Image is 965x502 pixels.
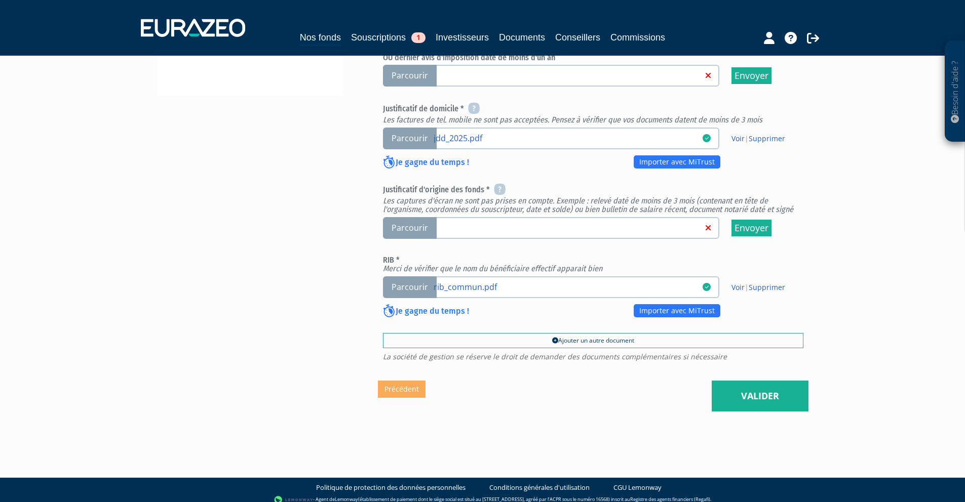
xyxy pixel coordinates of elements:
i: 28/07/2025 17:19 [703,283,711,291]
span: Parcourir [383,65,437,87]
span: Parcourir [383,276,437,298]
h6: Justificatif de domicile * [383,103,803,124]
a: Ajouter un autre document [383,333,803,348]
a: Importer avec MiTrust [634,155,720,169]
a: Conditions générales d'utilisation [489,483,590,492]
a: Commissions [610,30,665,45]
a: Précédent [378,381,426,398]
input: Envoyer [731,67,771,84]
span: | [731,282,785,292]
a: rib_commun.pdf [434,281,703,291]
span: 1 [411,32,426,43]
a: Voir [731,282,745,292]
i: 28/07/2025 17:18 [703,134,711,142]
span: | [731,134,785,144]
a: Investisseurs [436,30,489,45]
h6: RIB * [383,256,803,273]
a: Voir [731,134,745,143]
a: Valider [712,381,808,412]
a: CGU Lemonway [613,483,662,492]
a: Supprimer [749,134,785,143]
p: Besoin d'aide ? [949,46,961,137]
a: Politique de protection des données personnelles [316,483,466,492]
a: jdd_2025.pdf [434,133,703,143]
img: 1732889491-logotype_eurazeo_blanc_rvb.png [141,19,245,37]
h6: Justificatif d'origine des fonds * [383,184,803,214]
h6: OU dernier avis d'imposition daté de moins d'un an [383,53,803,62]
p: Je gagne du temps ! [383,156,469,170]
input: Envoyer [731,220,771,236]
a: Conseillers [555,30,600,45]
em: Merci de vérifier que le nom du bénéficiaire effectif apparait bien [383,264,602,273]
span: Parcourir [383,128,437,149]
a: Importer avec MiTrust [634,304,720,317]
p: Je gagne du temps ! [383,305,469,318]
em: Les captures d'écran ne sont pas prises en compte. Exemple : relevé daté de moins de 3 mois (cont... [383,196,793,215]
a: Supprimer [749,282,785,292]
a: Nos fonds [300,30,341,46]
span: Parcourir [383,217,437,239]
a: Souscriptions1 [351,30,426,45]
em: Les factures de tel. mobile ne sont pas acceptées. Pensez à vérifier que vos documents datent de ... [383,115,762,124]
a: Documents [499,30,545,45]
span: La société de gestion se réserve le droit de demander des documents complémentaires si nécessaire [383,353,803,360]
